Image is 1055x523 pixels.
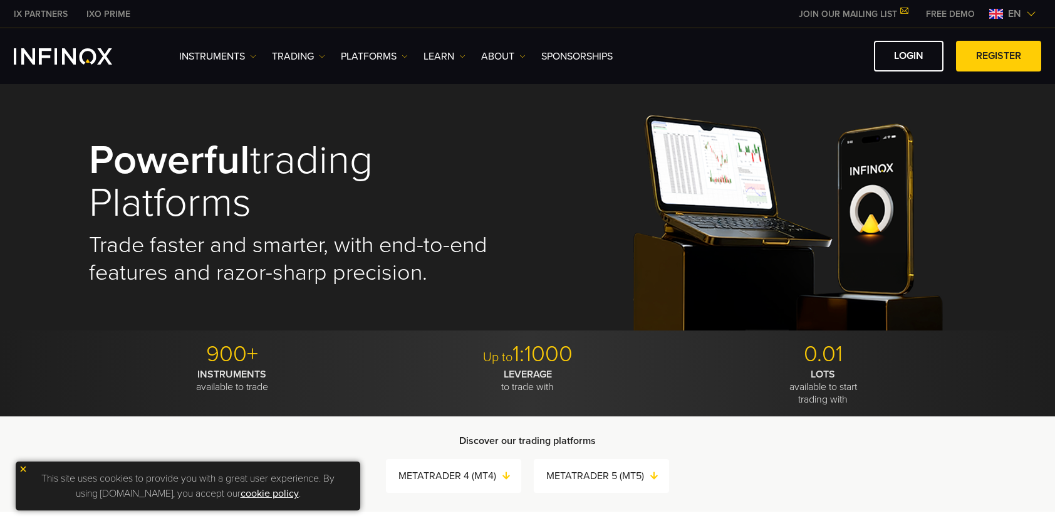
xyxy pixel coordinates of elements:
[917,8,984,21] a: INFINOX MENU
[385,341,671,368] p: 1:1000
[19,465,28,473] img: yellow close icon
[89,139,510,225] h1: trading platforms
[4,8,77,21] a: INFINOX
[483,350,512,365] span: Up to
[541,49,613,64] a: SPONSORSHIPS
[680,341,966,368] p: 0.01
[789,9,917,19] a: JOIN OUR MAILING LIST
[89,341,375,368] p: 900+
[22,468,354,504] p: This site uses cookies to provide you with a great user experience. By using [DOMAIN_NAME], you a...
[14,48,142,65] a: INFINOX Logo
[956,41,1041,71] a: REGISTER
[341,49,408,64] a: PLATFORMS
[385,368,671,393] p: to trade with
[1003,6,1026,21] span: en
[874,41,943,71] a: LOGIN
[272,49,325,64] a: TRADING
[546,467,669,485] a: METATRADER 5 (MT5)
[89,231,510,287] h2: Trade faster and smarter, with end-to-end features and razor-sharp precision.
[481,49,526,64] a: ABOUT
[424,49,465,64] a: Learn
[459,435,596,447] strong: Discover our trading platforms
[89,368,375,393] p: available to trade
[504,368,552,381] strong: LEVERAGE
[179,49,256,64] a: Instruments
[241,487,299,500] a: cookie policy
[398,467,521,485] a: METATRADER 4 (MT4)
[197,368,266,381] strong: INSTRUMENTS
[77,8,140,21] a: INFINOX
[89,135,250,185] strong: Powerful
[680,368,966,406] p: available to start trading with
[811,368,835,381] strong: LOTS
